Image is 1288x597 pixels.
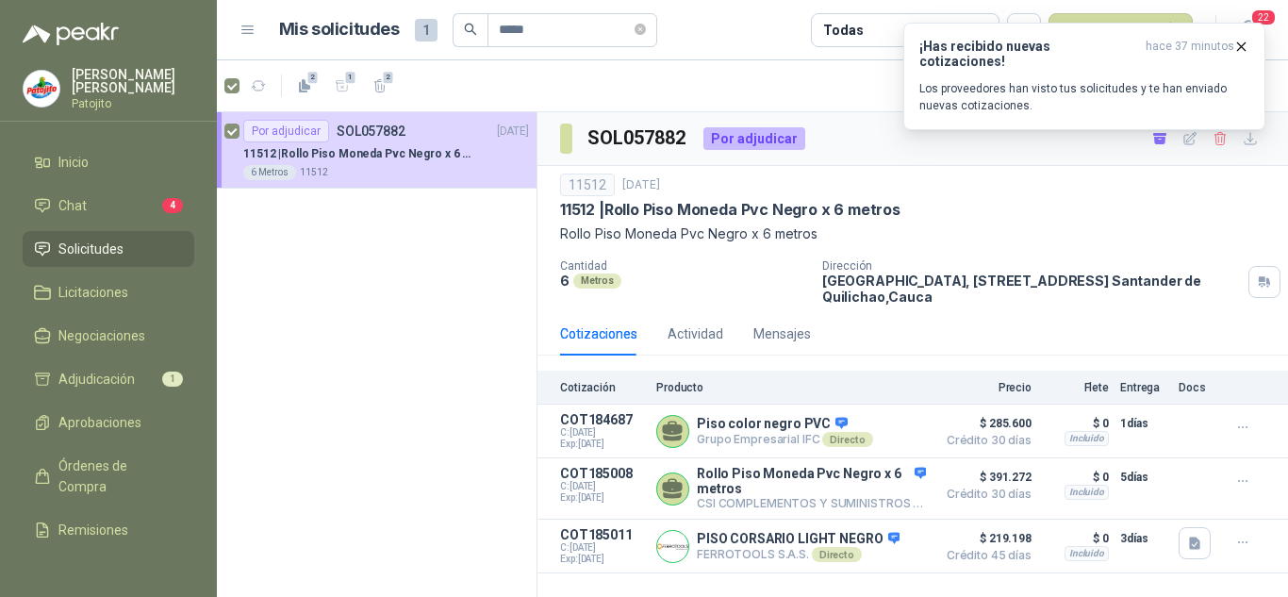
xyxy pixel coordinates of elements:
[382,70,395,85] span: 2
[58,369,135,390] span: Adjudicación
[937,435,1032,446] span: Crédito 30 días
[560,273,570,289] p: 6
[937,489,1032,500] span: Crédito 30 días
[903,23,1265,130] button: ¡Has recibido nuevas cotizaciones!hace 37 minutos Los proveedores han visto tus solicitudes y te ...
[560,554,645,565] span: Exp: [DATE]
[560,492,645,504] span: Exp: [DATE]
[697,432,873,447] p: Grupo Empresarial IFC
[937,527,1032,550] span: $ 219.198
[344,70,357,85] span: 1
[23,318,194,354] a: Negociaciones
[919,80,1249,114] p: Los proveedores han visto tus solicitudes y te han enviado nuevas cotizaciones.
[937,381,1032,394] p: Precio
[72,98,194,109] p: Patojito
[1250,8,1277,26] span: 22
[560,527,645,542] p: COT185011
[289,71,320,101] button: 2
[337,124,405,138] p: SOL057882
[58,520,128,540] span: Remisiones
[1043,381,1109,394] p: Flete
[587,124,688,153] h3: SOL057882
[635,21,646,39] span: close-circle
[823,20,863,41] div: Todas
[635,24,646,35] span: close-circle
[560,259,807,273] p: Cantidad
[23,274,194,310] a: Licitaciones
[937,550,1032,561] span: Crédito 45 días
[697,466,926,496] p: Rollo Piso Moneda Pvc Negro x 6 metros
[243,165,296,180] div: 6 Metros
[822,259,1241,273] p: Dirección
[1231,13,1265,47] button: 22
[58,195,87,216] span: Chat
[560,174,615,196] div: 11512
[23,23,119,45] img: Logo peakr
[560,412,645,427] p: COT184687
[279,16,400,43] h1: Mis solicitudes
[937,412,1032,435] span: $ 285.600
[365,71,395,101] button: 2
[1146,39,1234,69] span: hace 37 minutos
[23,405,194,440] a: Aprobaciones
[23,144,194,180] a: Inicio
[697,531,900,548] p: PISO CORSARIO LIGHT NEGRO
[1120,466,1167,489] p: 5 días
[753,323,811,344] div: Mensajes
[162,198,183,213] span: 4
[23,361,194,397] a: Adjudicación1
[919,39,1138,69] h3: ¡Has recibido nuevas cotizaciones!
[300,165,328,180] p: 11512
[1065,485,1109,500] div: Incluido
[1049,13,1193,47] button: Nueva solicitud
[1120,527,1167,550] p: 3 días
[217,112,537,189] a: Por adjudicarSOL057882[DATE] 11512 |Rollo Piso Moneda Pvc Negro x 6 metros6 Metros11512
[306,70,320,85] span: 2
[560,439,645,450] span: Exp: [DATE]
[560,381,645,394] p: Cotización
[560,224,1265,244] p: Rollo Piso Moneda Pvc Negro x 6 metros
[697,496,926,511] p: CSI COMPLEMENTOS Y SUMINISTROS INDUSTRIALES SAS
[58,239,124,259] span: Solicitudes
[1043,466,1109,489] p: $ 0
[464,23,477,36] span: search
[243,145,478,163] p: 11512 | Rollo Piso Moneda Pvc Negro x 6 metros
[822,273,1241,305] p: [GEOGRAPHIC_DATA], [STREET_ADDRESS] Santander de Quilichao , Cauca
[560,542,645,554] span: C: [DATE]
[58,152,89,173] span: Inicio
[58,325,145,346] span: Negociaciones
[657,531,688,562] img: Company Logo
[58,412,141,433] span: Aprobaciones
[560,323,637,344] div: Cotizaciones
[162,372,183,387] span: 1
[573,274,621,289] div: Metros
[1043,412,1109,435] p: $ 0
[697,416,873,433] p: Piso color negro PVC
[23,188,194,224] a: Chat4
[697,547,900,562] p: FERROTOOLS S.A.S.
[24,71,59,107] img: Company Logo
[560,200,900,220] p: 11512 | Rollo Piso Moneda Pvc Negro x 6 metros
[703,127,805,150] div: Por adjudicar
[327,71,357,101] button: 1
[1065,546,1109,561] div: Incluido
[1065,431,1109,446] div: Incluido
[23,512,194,548] a: Remisiones
[1120,412,1167,435] p: 1 días
[58,282,128,303] span: Licitaciones
[622,176,660,194] p: [DATE]
[23,448,194,505] a: Órdenes de Compra
[415,19,438,41] span: 1
[1120,381,1167,394] p: Entrega
[1179,381,1216,394] p: Docs
[243,120,329,142] div: Por adjudicar
[560,466,645,481] p: COT185008
[937,466,1032,489] span: $ 391.272
[822,432,872,447] div: Directo
[497,123,529,141] p: [DATE]
[656,381,926,394] p: Producto
[560,427,645,439] span: C: [DATE]
[668,323,723,344] div: Actividad
[560,481,645,492] span: C: [DATE]
[1043,527,1109,550] p: $ 0
[58,456,176,497] span: Órdenes de Compra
